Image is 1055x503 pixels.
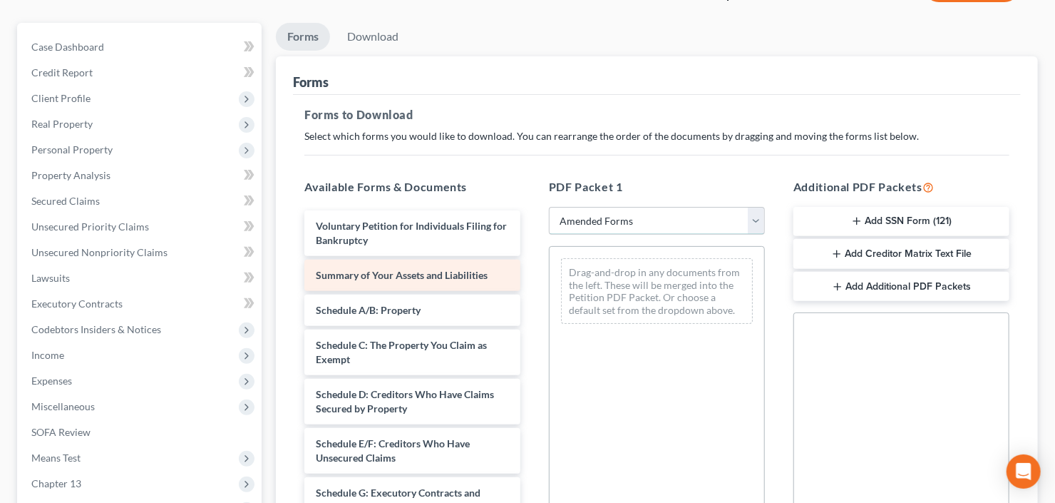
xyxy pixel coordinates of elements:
h5: PDF Packet 1 [549,178,765,195]
a: Unsecured Priority Claims [20,214,262,240]
h5: Available Forms & Documents [304,178,520,195]
a: Credit Report [20,60,262,86]
button: Add SSN Form (121) [793,207,1009,237]
span: Schedule D: Creditors Who Have Claims Secured by Property [316,388,494,415]
span: Unsecured Nonpriority Claims [31,246,168,258]
span: Case Dashboard [31,41,104,53]
span: Property Analysis [31,169,110,181]
span: Income [31,349,64,361]
a: Download [336,23,410,51]
span: Lawsuits [31,272,70,284]
a: Executory Contracts [20,291,262,317]
span: SOFA Review [31,426,91,438]
a: Secured Claims [20,188,262,214]
div: Open Intercom Messenger [1007,454,1041,489]
span: Summary of Your Assets and Liabilities [316,269,488,281]
a: Lawsuits [20,265,262,291]
span: Real Property [31,118,93,130]
button: Add Additional PDF Packets [793,272,1009,302]
span: Executory Contracts [31,298,123,310]
span: Credit Report [31,66,93,78]
span: Codebtors Insiders & Notices [31,323,161,335]
a: Property Analysis [20,163,262,188]
span: Schedule E/F: Creditors Who Have Unsecured Claims [316,437,470,464]
span: Unsecured Priority Claims [31,220,149,233]
div: Drag-and-drop in any documents from the left. These will be merged into the Petition PDF Packet. ... [561,258,753,324]
a: Forms [276,23,330,51]
h5: Additional PDF Packets [793,178,1009,195]
a: Unsecured Nonpriority Claims [20,240,262,265]
span: Personal Property [31,143,113,156]
span: Voluntary Petition for Individuals Filing for Bankruptcy [316,220,507,246]
p: Select which forms you would like to download. You can rearrange the order of the documents by dr... [304,129,1009,143]
span: Expenses [31,375,72,387]
span: Means Test [31,452,81,464]
button: Add Creditor Matrix Text File [793,239,1009,269]
a: Case Dashboard [20,34,262,60]
span: Chapter 13 [31,477,81,489]
span: Miscellaneous [31,400,95,412]
span: Client Profile [31,92,91,104]
h5: Forms to Download [304,106,1009,123]
div: Forms [293,73,329,91]
span: Schedule A/B: Property [316,304,421,316]
span: Schedule C: The Property You Claim as Exempt [316,339,487,365]
span: Secured Claims [31,195,100,207]
a: SOFA Review [20,420,262,445]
